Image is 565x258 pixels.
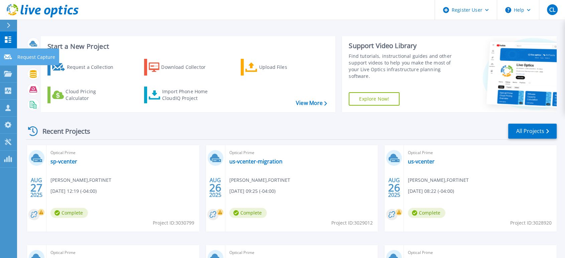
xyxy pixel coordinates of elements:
[229,249,374,256] span: Optical Prime
[50,249,195,256] span: Optical Prime
[508,124,557,139] a: All Projects
[67,60,120,74] div: Request a Collection
[50,187,97,195] span: [DATE] 12:19 (-04:00)
[349,92,400,106] a: Explore Now!
[209,185,221,190] span: 26
[47,87,122,103] a: Cloud Pricing Calculator
[349,41,457,50] div: Support Video Library
[161,60,215,74] div: Download Collector
[17,48,55,66] p: Request Capture
[331,219,373,227] span: Project ID: 3029012
[229,176,290,184] span: [PERSON_NAME] , FORTINET
[510,219,552,227] span: Project ID: 3028920
[162,88,214,102] div: Import Phone Home CloudIQ Project
[144,59,219,76] a: Download Collector
[26,123,99,139] div: Recent Projects
[50,176,111,184] span: [PERSON_NAME] , FORTINET
[241,59,315,76] a: Upload Files
[408,208,445,218] span: Complete
[66,88,119,102] div: Cloud Pricing Calculator
[50,208,88,218] span: Complete
[549,7,555,12] span: CL
[229,149,374,156] span: Optical Prime
[388,185,400,190] span: 26
[30,185,42,190] span: 27
[388,175,401,200] div: AUG 2025
[30,175,43,200] div: AUG 2025
[50,158,77,165] a: sp-vcenter
[259,60,313,74] div: Upload Files
[209,175,222,200] div: AUG 2025
[408,149,553,156] span: Optical Prime
[296,100,327,106] a: View More
[47,59,122,76] a: Request a Collection
[50,149,195,156] span: Optical Prime
[349,53,457,80] div: Find tutorials, instructional guides and other support videos to help you make the most of your L...
[153,219,194,227] span: Project ID: 3030799
[229,208,267,218] span: Complete
[47,43,327,50] h3: Start a New Project
[408,158,435,165] a: us-vcenter
[229,187,275,195] span: [DATE] 09:25 (-04:00)
[408,187,454,195] span: [DATE] 08:22 (-04:00)
[408,249,553,256] span: Optical Prime
[229,158,282,165] a: us-vcenter-migration
[408,176,469,184] span: [PERSON_NAME] , FORTINET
